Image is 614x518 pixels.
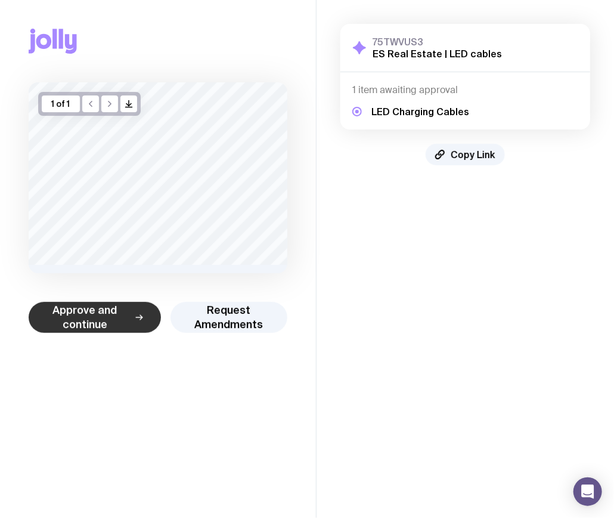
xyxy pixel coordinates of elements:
h4: 1 item awaiting approval [352,84,578,96]
h5: LED Charging Cables [371,106,469,118]
g: /> /> [126,101,132,107]
div: 1 of 1 [42,95,80,112]
span: Copy Link [451,149,495,161]
button: Copy Link [426,144,505,165]
h3: 75TWVUS3 [373,36,502,48]
h2: ES Real Estate | LED cables [373,48,502,60]
button: />/> [120,95,137,112]
span: Approve and continue [45,303,125,332]
button: Request Amendments [170,302,287,333]
button: Approve and continue [29,302,161,333]
div: Open Intercom Messenger [573,477,602,506]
